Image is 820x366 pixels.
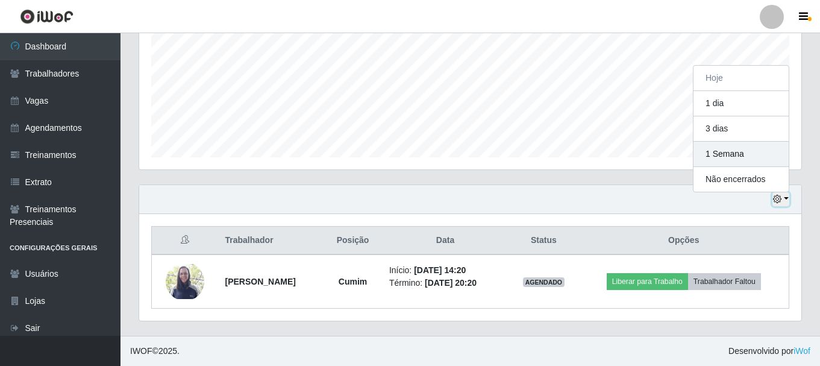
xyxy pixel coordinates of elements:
span: IWOF [130,346,152,356]
img: 1751565100941.jpeg [166,264,204,300]
button: 3 dias [693,116,789,142]
button: Hoje [693,66,789,91]
th: Posição [324,227,382,255]
button: Não encerrados [693,167,789,192]
li: Início: [389,264,501,277]
span: © 2025 . [130,345,180,358]
li: Término: [389,277,501,289]
strong: [PERSON_NAME] [225,277,295,286]
th: Data [382,227,509,255]
img: CoreUI Logo [20,9,74,24]
strong: Cumim [339,277,367,286]
time: [DATE] 20:20 [425,278,477,288]
button: Trabalhador Faltou [688,273,761,290]
time: [DATE] 14:20 [414,265,466,275]
span: Desenvolvido por [728,345,810,358]
button: 1 Semana [693,142,789,167]
button: Liberar para Trabalho [607,273,688,290]
a: iWof [793,346,810,356]
span: AGENDADO [523,277,565,287]
th: Status [509,227,578,255]
button: 1 dia [693,91,789,116]
th: Trabalhador [218,227,324,255]
th: Opções [579,227,789,255]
